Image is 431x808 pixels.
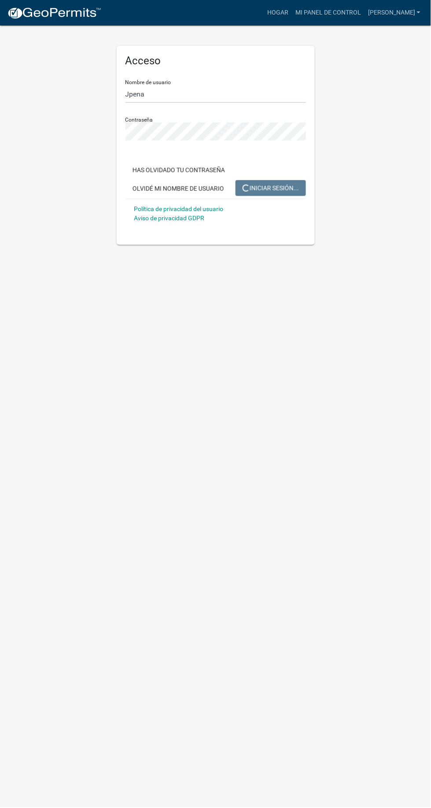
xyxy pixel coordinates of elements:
[292,4,365,21] a: Mi panel de control
[125,162,232,178] button: Has olvidado tu contraseña
[133,166,225,173] font: Has olvidado tu contraseña
[133,185,224,192] font: Olvidé mi nombre de usuario
[125,180,231,196] button: Olvidé mi nombre de usuario
[125,55,161,67] font: Acceso
[267,9,288,16] font: Hogar
[365,4,424,21] a: [PERSON_NAME]
[368,9,415,16] font: [PERSON_NAME]
[134,215,205,222] a: Aviso de privacidad GDPR
[295,9,361,16] font: Mi panel de control
[264,4,292,21] a: Hogar
[134,205,224,212] a: Política de privacidad del usuario
[250,184,299,191] font: INICIAR SESIÓN...
[236,180,306,196] button: INICIAR SESIÓN...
